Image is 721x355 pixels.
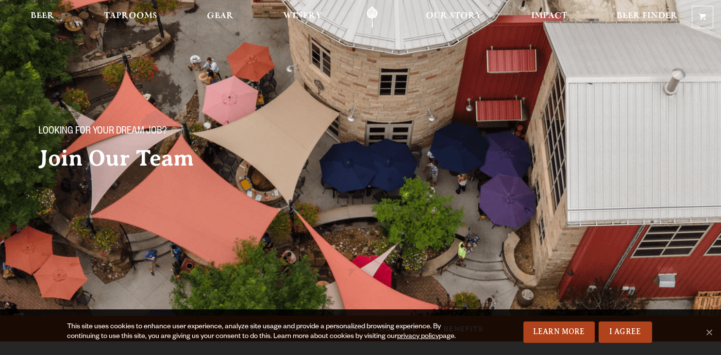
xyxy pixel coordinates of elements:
[38,146,341,170] h2: Join Our Team
[104,12,157,20] span: Taprooms
[354,6,390,28] a: Odell Home
[419,6,488,28] a: Our Story
[704,327,714,337] span: No
[207,12,234,20] span: Gear
[24,6,61,28] a: Beer
[38,126,167,138] span: Looking for your dream job?
[67,322,470,342] div: This site uses cookies to enhance user experience, analyze site usage and provide a personalized ...
[31,12,54,20] span: Beer
[531,12,567,20] span: Impact
[617,12,678,20] span: Beer Finder
[525,6,573,28] a: Impact
[397,333,439,341] a: privacy policy
[277,6,328,28] a: Winery
[426,12,482,20] span: Our Story
[523,321,595,343] a: Learn More
[610,6,684,28] a: Beer Finder
[283,12,322,20] span: Winery
[98,6,164,28] a: Taprooms
[201,6,240,28] a: Gear
[599,321,652,343] a: I Agree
